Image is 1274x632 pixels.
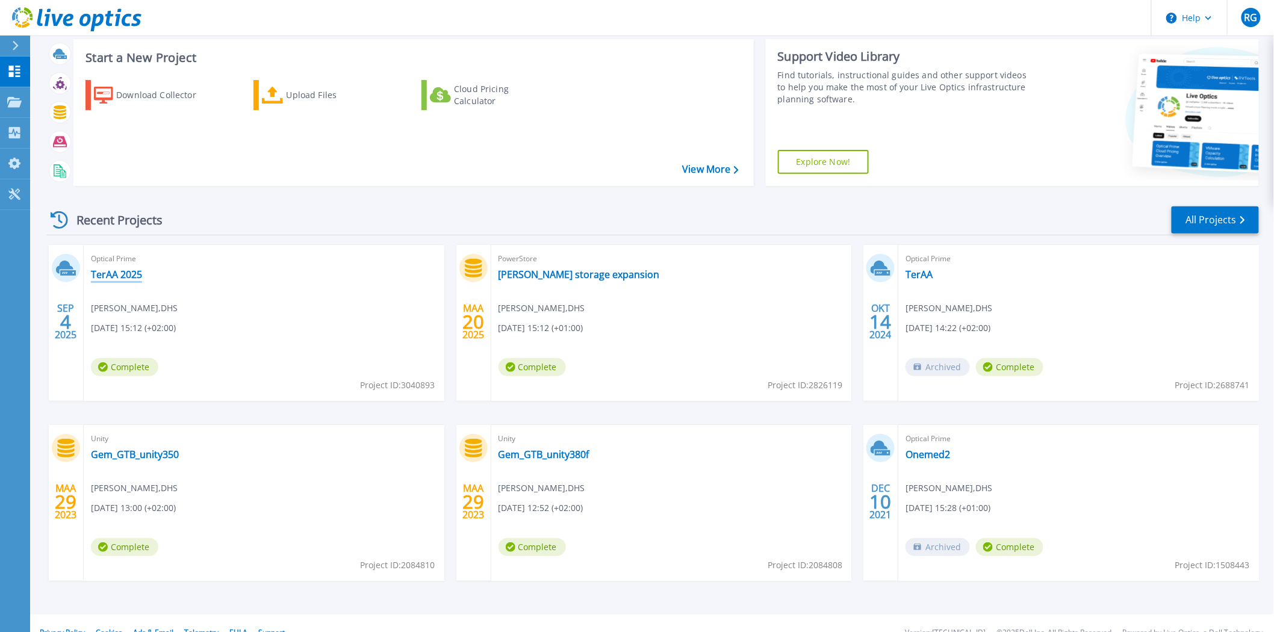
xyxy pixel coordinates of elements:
span: Complete [976,358,1043,376]
span: Project ID: 3040893 [361,379,435,392]
span: Project ID: 1508443 [1175,559,1250,572]
a: Cloud Pricing Calculator [421,80,556,110]
span: 4 [60,317,71,327]
div: Support Video Library [778,49,1031,64]
a: Download Collector [85,80,220,110]
a: All Projects [1172,206,1259,234]
div: Find tutorials, instructional guides and other support videos to help you make the most of your L... [778,69,1031,105]
span: Complete [976,538,1043,556]
span: 29 [462,497,484,507]
span: Complete [91,538,158,556]
h3: Start a New Project [85,51,738,64]
a: TerAA 2025 [91,268,142,280]
span: 29 [55,497,76,507]
span: Project ID: 2688741 [1175,379,1250,392]
span: Complete [499,538,566,556]
a: TerAA [906,268,933,280]
a: Explore Now! [778,150,869,174]
span: 10 [870,497,892,507]
a: View More [682,164,738,175]
div: Cloud Pricing Calculator [454,83,550,107]
div: MAA 2023 [54,480,77,524]
span: 14 [870,317,892,327]
span: Optical Prime [906,252,1252,265]
span: PowerStore [499,252,845,265]
span: Complete [91,358,158,376]
span: Optical Prime [906,432,1252,445]
span: [DATE] 12:52 (+02:00) [499,501,583,515]
span: Unity [499,432,845,445]
span: RG [1244,13,1257,22]
a: Gem_GTB_unity350 [91,448,179,460]
span: Archived [906,538,970,556]
span: Project ID: 2084810 [361,559,435,572]
div: DEC 2021 [869,480,892,524]
span: 20 [462,317,484,327]
span: Optical Prime [91,252,437,265]
div: SEP 2025 [54,300,77,344]
a: [PERSON_NAME] storage expansion [499,268,660,280]
div: Download Collector [116,83,213,107]
div: OKT 2024 [869,300,892,344]
span: Project ID: 2826119 [768,379,842,392]
span: [DATE] 15:12 (+02:00) [91,321,176,335]
span: [PERSON_NAME] , DHS [91,302,178,315]
a: Gem_GTB_unity380f [499,448,589,460]
span: Archived [906,358,970,376]
a: Onemed2 [906,448,950,460]
span: [DATE] 13:00 (+02:00) [91,501,176,515]
div: MAA 2025 [462,300,485,344]
span: Unity [91,432,437,445]
span: [DATE] 15:12 (+01:00) [499,321,583,335]
span: [PERSON_NAME] , DHS [906,482,992,495]
div: MAA 2023 [462,480,485,524]
a: Upload Files [253,80,388,110]
span: [PERSON_NAME] , DHS [906,302,992,315]
span: [PERSON_NAME] , DHS [499,302,585,315]
span: Complete [499,358,566,376]
div: Recent Projects [46,205,179,235]
div: Upload Files [287,83,383,107]
span: Project ID: 2084808 [768,559,842,572]
span: [DATE] 14:22 (+02:00) [906,321,990,335]
span: [PERSON_NAME] , DHS [91,482,178,495]
span: [PERSON_NAME] , DHS [499,482,585,495]
span: [DATE] 15:28 (+01:00) [906,501,990,515]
